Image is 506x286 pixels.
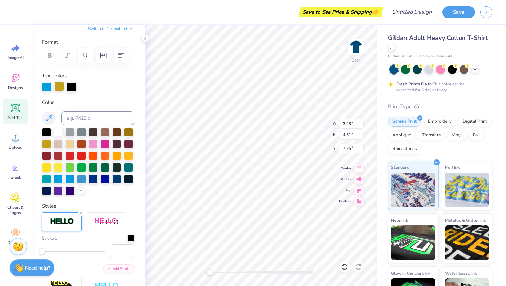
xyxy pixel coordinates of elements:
span: Add Text [7,115,24,120]
button: Save [442,6,475,18]
span: 👉 [372,8,379,16]
div: Print Type [388,103,492,111]
div: Applique [388,130,415,141]
span: Middle [339,177,351,182]
span: Gildan Adult Heavy Cotton T-Shirt [388,34,488,42]
img: Shadow [95,218,119,226]
div: Vinyl [447,130,466,141]
img: Neon Ink [391,225,435,260]
span: Upload [9,145,22,150]
label: Format [42,38,134,46]
input: e.g. 7428 c [61,111,134,125]
label: Color [42,99,134,107]
span: Bottom [339,199,351,204]
span: Center [339,166,351,171]
div: Save to See Price & Shipping [301,7,381,17]
span: # G500 [402,54,415,59]
strong: Need help? [25,265,50,271]
span: Water based Ink [445,269,477,277]
button: Add Stroke [103,264,134,273]
label: Stroke 1 [42,235,57,241]
div: Transfers [418,130,445,141]
div: Digital Print [458,117,492,127]
img: Metallic & Glitter Ink [445,225,489,260]
div: Back [351,57,360,63]
span: Metallic & Glitter Ink [445,217,486,224]
label: Text colors [42,72,67,80]
img: Back [349,40,363,54]
div: Accessibility label [206,269,213,276]
div: Rhinestones [388,144,421,154]
div: Accessibility label [39,248,45,255]
span: Minimum Order: 24 + [418,54,453,59]
img: Puff Ink [445,173,489,207]
span: Puff Ink [445,164,460,171]
span: Neon Ink [391,217,408,224]
div: Screen Print [388,117,421,127]
span: Decorate [7,240,24,245]
div: This color can be expedited for 5 day delivery. [396,81,481,93]
span: Standard [391,164,409,171]
span: Image AI [8,55,24,60]
input: Untitled Design [387,5,437,19]
img: Standard [391,173,435,207]
span: Clipart & logos [4,205,27,216]
span: Glow in the Dark Ink [391,269,430,277]
button: Switch to Normal Letters [88,26,134,31]
img: Stroke [50,218,74,225]
span: Designs [8,85,23,90]
span: Top [339,188,351,193]
div: Foil [468,130,485,141]
span: Gildan [388,54,399,59]
label: Styles [42,202,56,210]
strong: Fresh Prints Flash: [396,81,433,87]
span: Greek [10,175,21,180]
div: Embroidery [423,117,456,127]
